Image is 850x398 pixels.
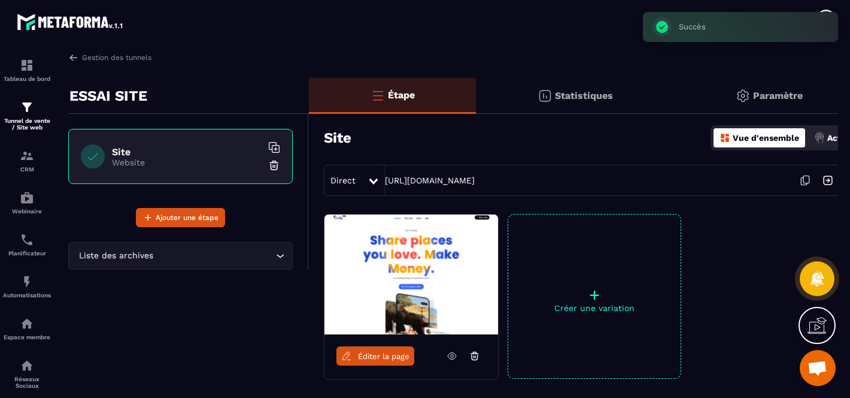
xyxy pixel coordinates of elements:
a: Ouvrir le chat [800,350,836,386]
p: Webinaire [3,208,51,215]
a: automationsautomationsWebinaire [3,182,51,224]
button: Ajouter une étape [136,208,225,227]
a: Gestion des tunnels [68,52,151,63]
img: arrow [68,52,79,63]
p: Website [112,158,262,167]
p: ESSAI SITE [69,84,147,108]
p: + [508,287,681,303]
img: formation [20,100,34,114]
img: automations [20,316,34,331]
img: scheduler [20,233,34,247]
a: automationsautomationsEspace membre [3,307,51,349]
img: trash [268,159,280,171]
img: formation [20,149,34,163]
h3: Site [324,129,351,146]
p: Automatisations [3,292,51,298]
a: formationformationCRM [3,140,51,182]
p: Réseaux Sociaux [3,376,51,389]
a: formationformationTableau de bord [3,49,51,91]
img: stats.20deebd0.svg [538,89,552,103]
a: formationformationTunnel de vente / Site web [3,91,51,140]
img: automations [20,275,34,289]
img: dashboard-orange.40269519.svg [720,132,730,143]
input: Search for option [156,249,273,263]
img: social-network [20,358,34,373]
img: setting-gr.5f69749f.svg [736,89,750,103]
p: Créer une variation [508,303,681,313]
div: Search for option [68,242,293,270]
img: actions.d6e523a2.png [814,132,825,143]
p: Étape [388,89,415,101]
p: Tunnel de vente / Site web [3,117,51,131]
a: schedulerschedulerPlanificateur [3,224,51,266]
span: Liste des archives [76,249,156,263]
a: Éditer la page [336,346,414,366]
a: [URL][DOMAIN_NAME] [385,176,475,185]
a: social-networksocial-networkRéseaux Sociaux [3,349,51,398]
p: CRM [3,166,51,173]
a: automationsautomationsAutomatisations [3,266,51,307]
p: Espace membre [3,334,51,340]
p: Tableau de bord [3,76,51,82]
h6: Site [112,146,262,158]
p: Statistiques [555,90,613,101]
img: automations [20,191,34,205]
p: Vue d'ensemble [733,133,799,143]
span: Éditer la page [358,352,409,361]
p: Planificateur [3,250,51,257]
span: Direct [330,176,356,185]
img: formation [20,58,34,73]
img: logo [17,11,125,32]
span: Ajouter une étape [156,212,218,224]
p: Paramètre [753,90,803,101]
img: bars-o.4a397970.svg [371,88,385,102]
img: image [324,215,498,334]
img: arrow-next.bcc2205e.svg [816,169,839,192]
